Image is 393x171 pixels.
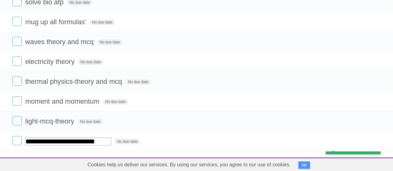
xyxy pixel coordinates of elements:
label: Done [12,56,22,66]
span: Buy me a coffee [339,143,377,154]
label: Done [12,76,22,86]
label: Done [12,96,22,106]
span: No due date [78,119,103,124]
span: No due date [97,39,122,45]
span: No due date [126,79,151,85]
label: Done [12,17,22,26]
span: No due date [89,20,115,25]
label: Done [12,116,22,125]
span: No due date [115,139,140,144]
span: thermal physics-theory and mcq [25,78,124,85]
span: Cookies help us deliver our services. By using our services, you agree to our use of cookies. [81,159,297,171]
span: No due date [103,99,128,105]
span: light-mcq-theory [25,117,76,125]
span: moment and momentum [25,97,101,105]
label: Done [12,136,22,145]
button: OK [298,161,310,169]
span: electricity theory [25,58,76,65]
label: Done [12,37,22,46]
span: waves theory and mcq [25,38,95,46]
span: No due date [78,59,103,65]
span: mug up all formulas' [25,18,88,26]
